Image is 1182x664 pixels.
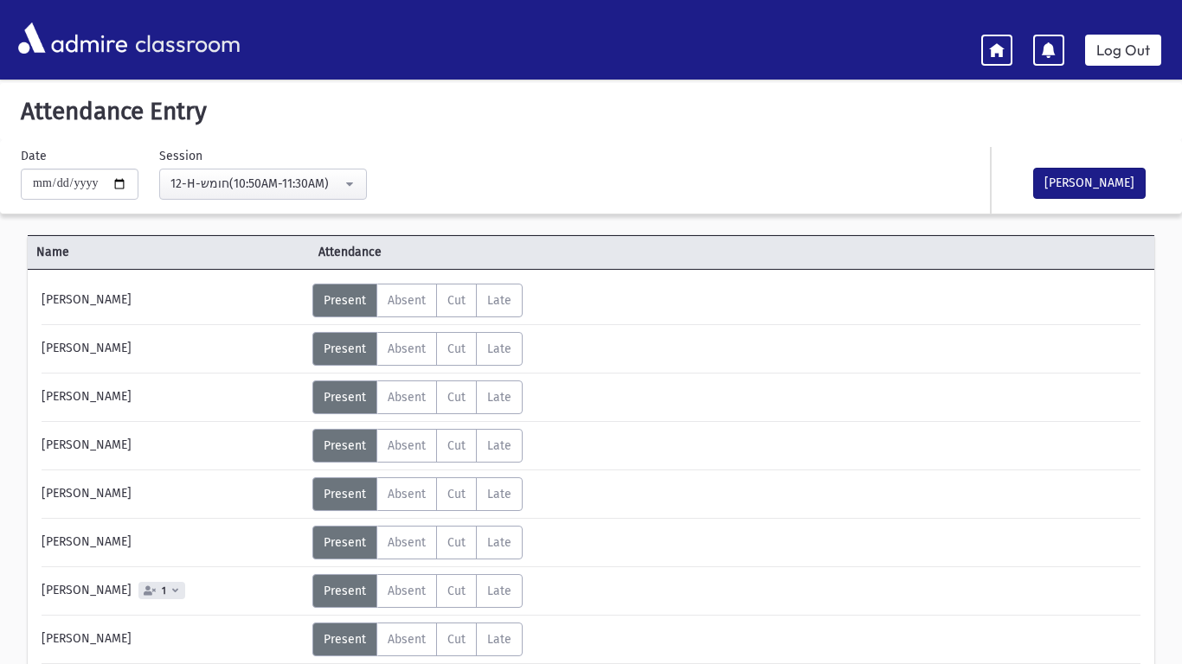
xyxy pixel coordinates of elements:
span: Cut [447,584,466,598]
span: Absent [388,438,426,453]
span: Late [487,584,511,598]
span: Present [324,632,366,647]
div: [PERSON_NAME] [33,526,312,559]
label: Date [21,147,47,165]
label: Session [159,147,202,165]
span: Absent [388,293,426,308]
span: 1 [158,585,170,597]
span: Cut [447,342,466,356]
span: Present [324,535,366,550]
span: Late [487,487,511,501]
div: AttTypes [312,622,523,656]
div: [PERSON_NAME] [33,429,312,463]
div: AttTypes [312,380,523,414]
span: Cut [447,293,466,308]
button: 12-H-חומש(10:50AM-11:30AM) [159,169,367,200]
span: Absent [388,632,426,647]
div: [PERSON_NAME] [33,622,312,656]
div: AttTypes [312,477,523,511]
span: Late [487,293,511,308]
button: [PERSON_NAME] [1033,168,1146,199]
span: Attendance [310,243,592,261]
span: Absent [388,342,426,356]
span: Cut [447,438,466,453]
span: Absent [388,535,426,550]
span: Present [324,293,366,308]
span: Cut [447,535,466,550]
span: Cut [447,487,466,501]
span: Absent [388,487,426,501]
div: AttTypes [312,284,523,317]
div: AttTypes [312,526,523,559]
span: Late [487,535,511,550]
span: Present [324,487,366,501]
a: Log Out [1085,35,1161,66]
span: Name [28,243,310,261]
span: Present [324,438,366,453]
span: classroom [132,16,241,61]
span: Cut [447,390,466,405]
span: Late [487,342,511,356]
span: Present [324,390,366,405]
span: Absent [388,584,426,598]
div: AttTypes [312,574,523,608]
img: AdmirePro [14,18,132,58]
span: Late [487,390,511,405]
div: [PERSON_NAME] [33,477,312,511]
div: [PERSON_NAME] [33,332,312,366]
span: Late [487,438,511,453]
div: [PERSON_NAME] [33,574,312,608]
div: [PERSON_NAME] [33,380,312,414]
span: Absent [388,390,426,405]
div: AttTypes [312,429,523,463]
div: AttTypes [312,332,523,366]
span: Cut [447,632,466,647]
div: [PERSON_NAME] [33,284,312,317]
div: 12-H-חומש(10:50AM-11:30AM) [170,175,342,193]
span: Present [324,584,366,598]
span: Present [324,342,366,356]
h5: Attendance Entry [14,97,1168,126]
